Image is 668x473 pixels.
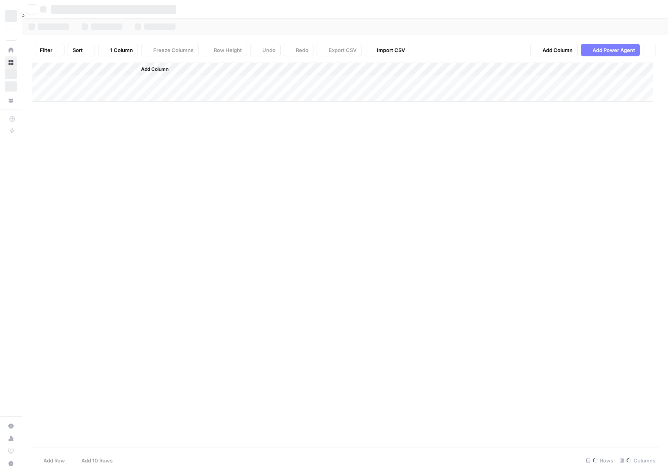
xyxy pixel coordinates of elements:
span: Add Column [543,46,573,54]
span: Export CSV [329,46,356,54]
button: Add 10 Rows [70,454,117,467]
span: Sort [73,46,83,54]
button: Freeze Columns [141,44,199,56]
span: Add Row [43,457,65,464]
span: Row Height [214,46,242,54]
button: Sort [68,44,95,56]
span: Add Power Agent [593,46,635,54]
button: Import CSV [365,44,410,56]
a: Settings [5,420,17,432]
button: Help + Support [5,457,17,470]
span: Import CSV [377,46,405,54]
span: Add 10 Rows [81,457,113,464]
span: Add Column [141,66,168,73]
div: Rows [583,454,616,467]
div: Columns [616,454,659,467]
button: Add Column [131,64,172,74]
button: Add Column [530,44,578,56]
a: Your Data [5,94,17,106]
button: Add Row [32,454,70,467]
a: Home [5,44,17,56]
button: Row Height [202,44,247,56]
button: 1 Column [98,44,138,56]
span: 1 Column [110,46,133,54]
span: Undo [262,46,276,54]
a: Browse [5,56,17,69]
button: Add Power Agent [581,44,640,56]
span: Redo [296,46,308,54]
button: Export CSV [317,44,362,56]
span: Freeze Columns [153,46,193,54]
button: Undo [250,44,281,56]
a: Learning Hub [5,445,17,457]
button: Redo [284,44,313,56]
button: Filter [35,44,64,56]
span: Filter [40,46,52,54]
a: Usage [5,432,17,445]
